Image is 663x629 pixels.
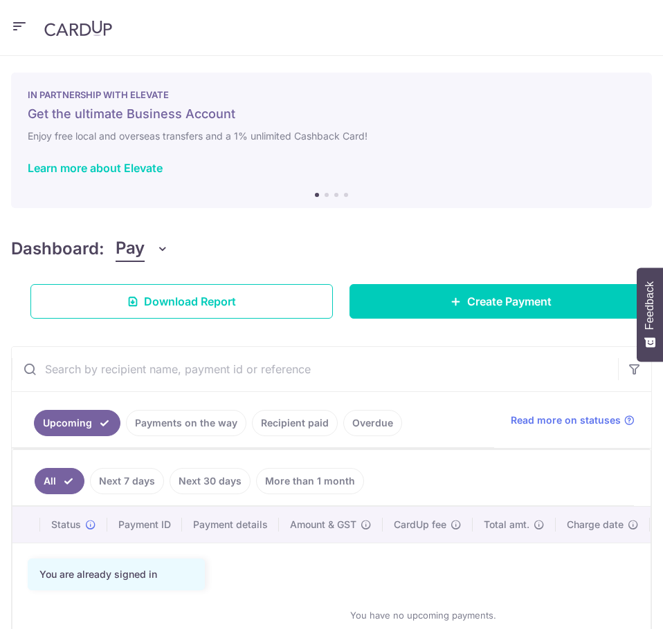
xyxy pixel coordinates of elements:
input: Search by recipient name, payment id or reference [12,347,618,391]
span: Status [51,518,81,532]
th: Payment ID [107,507,182,543]
h4: Dashboard: [11,236,105,261]
button: Pay [116,236,169,262]
span: Read more on statuses [511,413,621,427]
a: All [35,468,84,494]
h5: Get the ultimate Business Account [28,106,635,122]
span: Total amt. [484,518,529,532]
span: Create Payment [467,293,552,310]
span: Amount & GST [290,518,356,532]
h6: Enjoy free local and overseas transfers and a 1% unlimited Cashback Card! [28,128,635,144]
span: Download Report [144,293,236,310]
a: Recipient paid [252,410,338,436]
a: Download Report [30,284,333,319]
span: Pay [116,236,145,262]
a: Next 7 days [90,468,164,494]
button: Feedback - Show survey [637,267,663,362]
p: IN PARTNERSHIP WITH ELEVATE [28,89,635,100]
a: Overdue [343,410,402,436]
a: Next 30 days [170,468,251,494]
div: You are already signed in [39,567,193,581]
span: Charge date [567,518,624,532]
a: Create Payment [349,284,652,319]
img: CardUp [44,20,112,37]
a: Read more on statuses [511,413,635,427]
span: CardUp fee [394,518,446,532]
a: Learn more about Elevate [28,161,163,175]
th: Payment details [182,507,279,543]
span: Feedback [644,281,656,330]
a: More than 1 month [256,468,364,494]
a: Upcoming [34,410,120,436]
a: Payments on the way [126,410,246,436]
